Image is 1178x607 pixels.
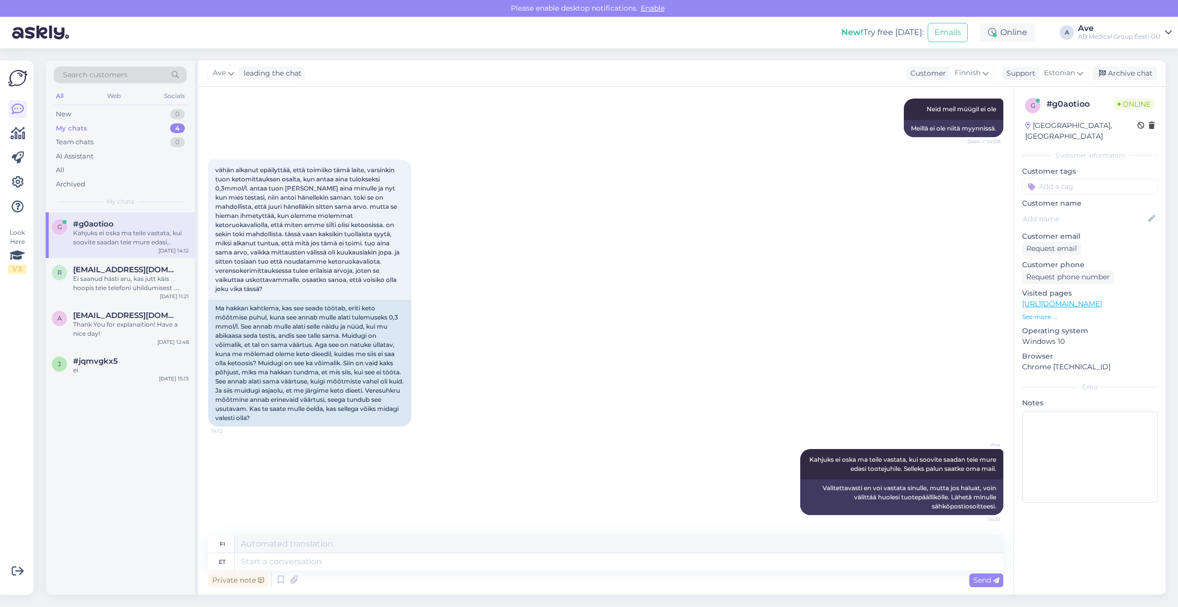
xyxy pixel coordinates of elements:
div: 4 [170,123,185,134]
div: Customer information [1022,151,1158,160]
span: asumm32@gmail.com [73,311,179,320]
span: g [57,223,62,231]
p: Visited pages [1022,288,1158,299]
span: j [58,360,61,368]
p: Customer tags [1022,166,1158,177]
div: et [219,553,225,570]
span: Ave [962,441,1000,449]
p: Notes [1022,398,1158,408]
span: My chats [107,197,134,206]
button: Emails [928,23,968,42]
div: Kahjuks ei oska ma teile vastata, kui soovite saadan teie mure edasi tootejuhile. Selleks palun s... [73,229,189,247]
div: New [56,109,71,119]
span: Ave [213,68,226,79]
span: Neid meil müügil ei ole [927,105,996,113]
div: Online [980,23,1035,42]
div: [DATE] 14:12 [158,247,189,254]
span: r [57,269,62,276]
div: Web [105,89,123,103]
div: 0 [170,137,185,147]
span: Send [973,576,999,585]
span: Finnish [955,68,980,79]
div: Team chats [56,137,93,147]
input: Add name [1023,213,1146,225]
div: Ei saanud hästi aru, kas jutt käis hoopis teie telefoni ühildumisest . Seega Kui teil on Huavei s... [73,274,189,293]
div: AI Assistant [56,151,93,162]
span: #g0aotioo [73,219,114,229]
span: 14:12 [211,427,249,435]
div: Support [1002,68,1035,79]
p: Customer email [1022,231,1158,242]
img: Askly Logo [8,69,27,88]
div: # g0aotioo [1046,98,1114,110]
div: Meillä ei ole niitä myynnissä. [904,120,1003,137]
input: Add a tag [1022,179,1158,194]
p: Browser [1022,351,1158,362]
div: 1 / 3 [8,265,26,274]
div: Extra [1022,382,1158,392]
span: vähän alkanut epäilyttää, että toimiiko tämä laite, varsinkin tuon ketomittauksen osalta, kun ant... [215,166,401,293]
span: Seen ✓ 14:08 [962,138,1000,145]
span: g [1031,102,1035,109]
div: ei [73,366,189,375]
div: [DATE] 15:13 [159,375,189,382]
div: Ave [1078,24,1161,33]
div: Thank You for explanaition! Have a nice day! [73,320,189,338]
p: See more ... [1022,312,1158,322]
span: Estonian [1044,68,1075,79]
span: Enable [638,4,668,13]
div: Request email [1022,242,1081,255]
b: New! [841,27,863,37]
div: leading the chat [240,68,302,79]
div: Customer [906,68,946,79]
span: 14:51 [962,516,1000,523]
a: [URL][DOMAIN_NAME] [1022,299,1102,308]
span: #jqmvgkx5 [73,357,118,366]
span: Kahjuks ei oska ma teile vastata, kui soovite saadan teie mure edasi tootejuhile. Selleks palun s... [809,456,998,472]
p: Customer phone [1022,260,1158,270]
div: fi [220,535,225,553]
div: Archive chat [1093,67,1157,80]
div: A [1060,25,1074,40]
div: [DATE] 11:21 [160,293,189,300]
div: [DATE] 12:48 [157,338,189,346]
p: Chrome [TECHNICAL_ID] [1022,362,1158,372]
div: Valitettavasti en voi vastata sinulle, mutta jos haluat, voin välittää huolesi tuotepäällikölle. ... [800,480,1003,515]
div: Archived [56,179,85,189]
div: [GEOGRAPHIC_DATA], [GEOGRAPHIC_DATA] [1025,120,1137,142]
div: Try free [DATE]: [841,26,924,39]
span: Search customers [63,70,127,80]
div: AB Medical Group Eesti OÜ [1078,33,1161,41]
span: ritaulle.viirlaid@gmail.com [73,265,179,274]
div: 0 [170,109,185,119]
a: AveAB Medical Group Eesti OÜ [1078,24,1172,41]
span: a [57,314,62,322]
div: Private note [208,573,268,587]
p: Windows 10 [1022,336,1158,347]
p: Customer name [1022,198,1158,209]
div: My chats [56,123,87,134]
div: Request phone number [1022,270,1114,284]
div: All [54,89,66,103]
span: Online [1114,99,1155,110]
div: Look Here [8,228,26,274]
p: Operating system [1022,326,1158,336]
div: Ma hakkan kahtlema, kas see seade töötab, eriti keto mõõtmise puhul, kuna see annab mulle alati t... [208,300,411,427]
div: Socials [162,89,187,103]
div: All [56,165,64,175]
